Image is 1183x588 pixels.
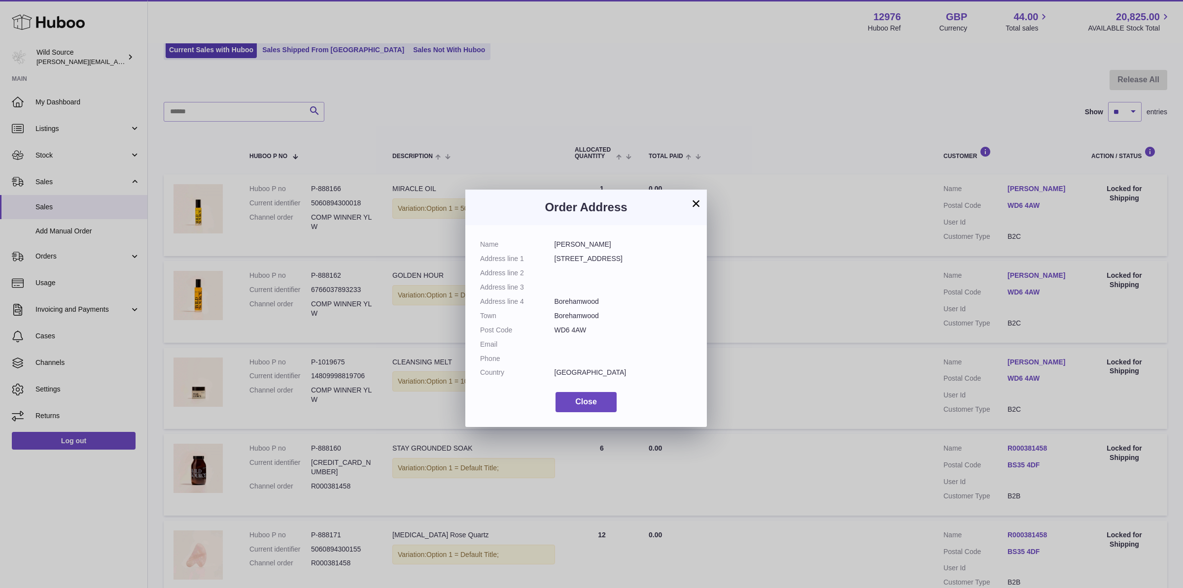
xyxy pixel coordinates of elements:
dd: [PERSON_NAME] [555,240,693,249]
dt: Address line 2 [480,268,555,278]
dt: Country [480,368,555,377]
dt: Email [480,340,555,349]
dd: WD6 4AW [555,326,693,335]
dt: Post Code [480,326,555,335]
dd: Borehamwood [555,297,693,306]
dt: Address line 1 [480,254,555,263]
span: Close [575,397,597,406]
h3: Order Address [480,199,692,215]
dd: [STREET_ADDRESS] [555,254,693,263]
button: Close [556,392,617,412]
dt: Address line 4 [480,297,555,306]
dd: [GEOGRAPHIC_DATA] [555,368,693,377]
button: × [690,197,702,209]
dd: Borehamwood [555,311,693,321]
dt: Town [480,311,555,321]
dt: Phone [480,354,555,363]
dt: Name [480,240,555,249]
dt: Address line 3 [480,283,555,292]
